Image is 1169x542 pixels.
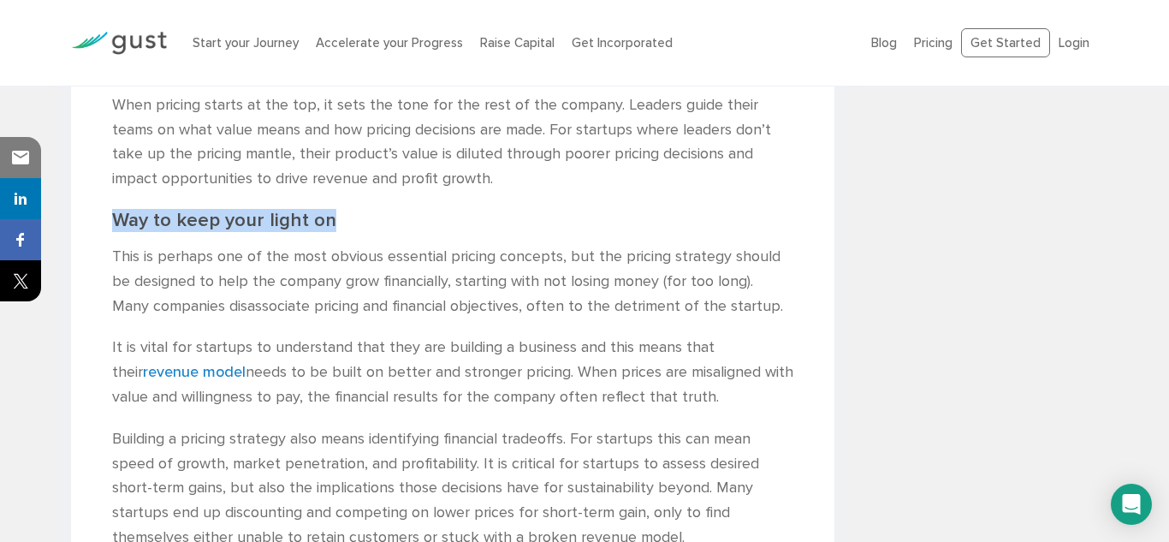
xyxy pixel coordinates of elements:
[112,245,793,319] p: This is perhaps one of the most obvious essential pricing concepts, but the pricing strategy shou...
[316,35,463,51] a: Accelerate your Progress
[112,209,793,232] h2: Way to keep your light on
[572,35,673,51] a: Get Incorporated
[914,35,952,51] a: Pricing
[112,93,793,192] p: When pricing starts at the top, it sets the tone for the rest of the company. Leaders guide their...
[871,35,897,51] a: Blog
[1111,484,1152,525] div: Open Intercom Messenger
[193,35,299,51] a: Start your Journey
[112,336,793,409] p: It is vital for startups to understand that they are building a business and this means that thei...
[961,28,1050,58] a: Get Started
[480,35,555,51] a: Raise Capital
[143,363,246,381] a: revenue model
[1059,35,1089,51] a: Login
[71,32,167,55] img: Gust Logo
